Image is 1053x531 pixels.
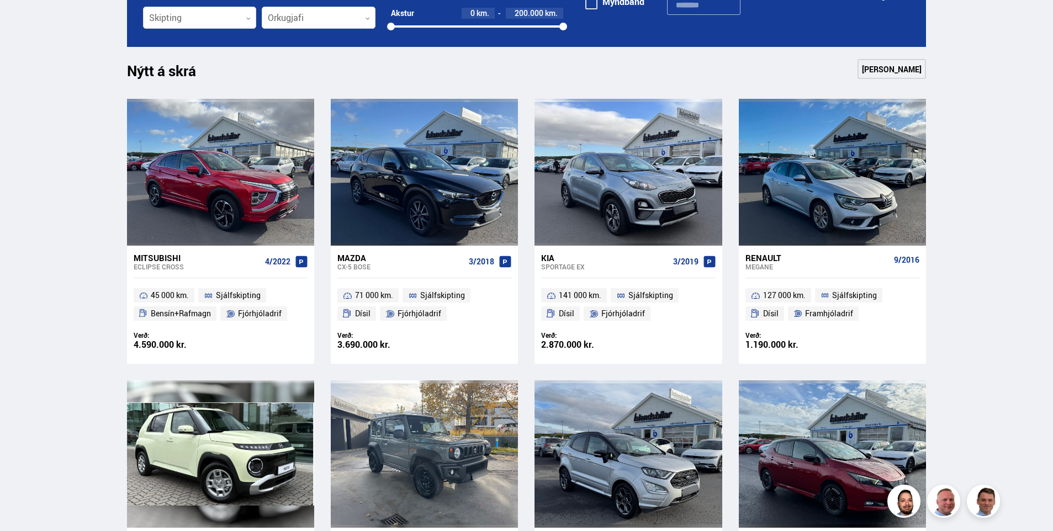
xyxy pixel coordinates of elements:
div: Kia [541,253,668,263]
span: Dísil [559,307,574,320]
span: 3/2018 [469,257,494,266]
div: Sportage EX [541,263,668,270]
span: Sjálfskipting [216,289,261,302]
div: 2.870.000 kr. [541,340,628,349]
span: Sjálfskipting [628,289,673,302]
a: Kia Sportage EX 3/2019 141 000 km. Sjálfskipting Dísil Fjórhjóladrif Verð: 2.870.000 kr. [535,246,722,364]
div: 4.590.000 kr. [134,340,221,349]
span: Sjálfskipting [420,289,465,302]
div: 3.690.000 kr. [337,340,425,349]
span: Dísil [355,307,371,320]
span: 4/2022 [265,257,290,266]
a: Mazda CX-5 BOSE 3/2018 71 000 km. Sjálfskipting Dísil Fjórhjóladrif Verð: 3.690.000 kr. [331,246,518,364]
div: Megane [745,263,890,270]
span: Fjórhjóladrif [238,307,282,320]
span: Framhjóladrif [805,307,853,320]
div: Verð: [541,331,628,339]
span: Fjórhjóladrif [398,307,441,320]
span: 45 000 km. [151,289,189,302]
img: siFngHWaQ9KaOqBr.png [929,486,962,519]
div: CX-5 BOSE [337,263,464,270]
span: Dísil [763,307,779,320]
span: Bensín+Rafmagn [151,307,211,320]
div: Eclipse CROSS [134,263,261,270]
button: Opna LiveChat spjallviðmót [9,4,42,38]
span: km. [477,9,489,18]
div: Verð: [745,331,833,339]
span: Fjórhjóladrif [601,307,645,320]
span: Sjálfskipting [832,289,877,302]
div: Verð: [134,331,221,339]
a: [PERSON_NAME] [858,59,926,79]
span: 127 000 km. [763,289,806,302]
div: Akstur [391,9,414,18]
div: Mazda [337,253,464,263]
span: 141 000 km. [559,289,601,302]
img: nhp88E3Fdnt1Opn2.png [889,486,922,519]
a: Mitsubishi Eclipse CROSS 4/2022 45 000 km. Sjálfskipting Bensín+Rafmagn Fjórhjóladrif Verð: 4.590... [127,246,314,364]
div: Mitsubishi [134,253,261,263]
img: FbJEzSuNWCJXmdc-.webp [969,486,1002,519]
div: Renault [745,253,890,263]
h1: Nýtt á skrá [127,62,215,86]
span: 3/2019 [673,257,699,266]
span: 9/2016 [894,256,919,264]
div: Verð: [337,331,425,339]
span: 71 000 km. [355,289,393,302]
span: km. [545,9,558,18]
span: 0 [470,8,475,18]
span: 200.000 [515,8,543,18]
div: 1.190.000 kr. [745,340,833,349]
a: Renault Megane 9/2016 127 000 km. Sjálfskipting Dísil Framhjóladrif Verð: 1.190.000 kr. [739,246,926,364]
